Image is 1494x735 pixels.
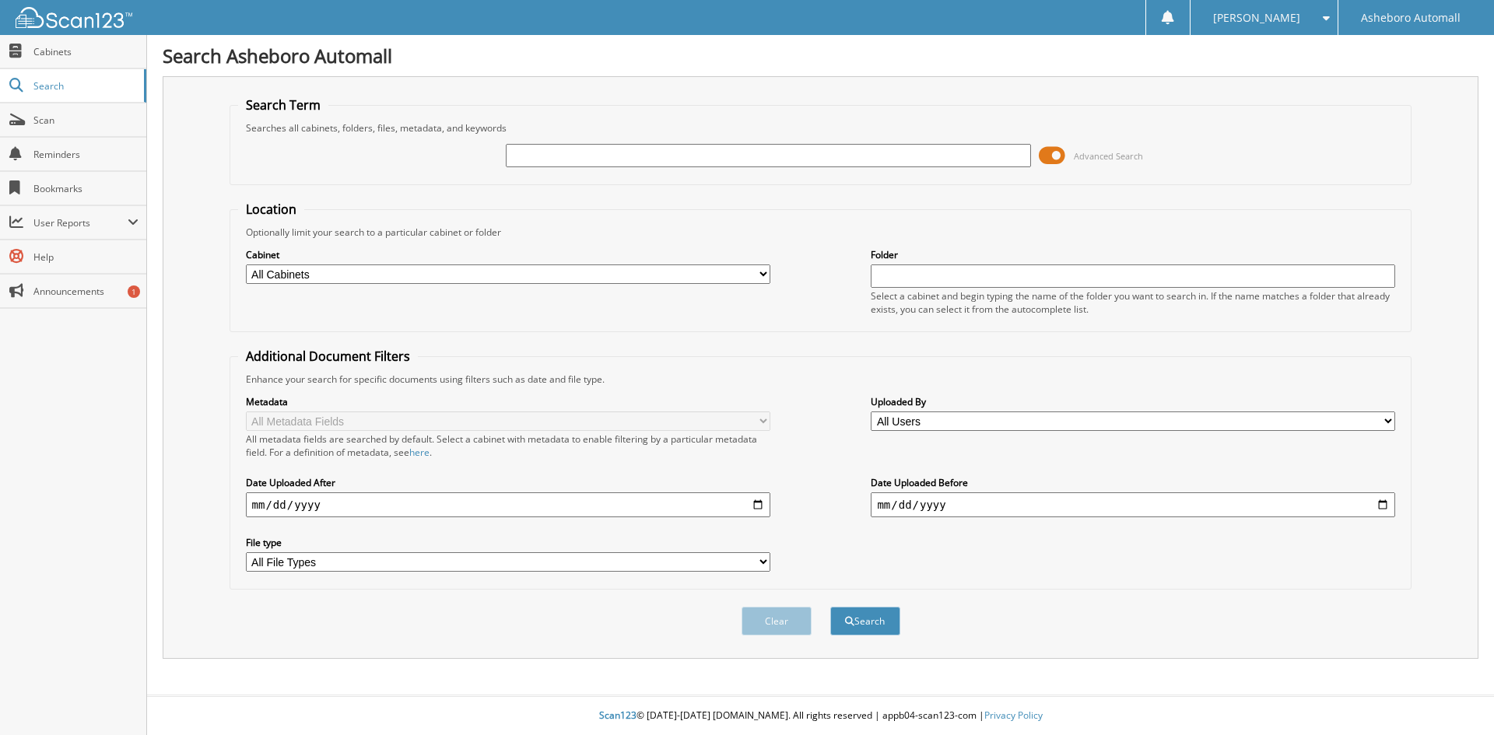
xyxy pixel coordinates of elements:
span: Scan123 [599,709,637,722]
a: Privacy Policy [984,709,1043,722]
label: Folder [871,248,1395,261]
div: 1 [128,285,140,298]
span: User Reports [33,216,128,229]
div: Optionally limit your search to a particular cabinet or folder [238,226,1404,239]
span: [PERSON_NAME] [1213,13,1300,23]
legend: Location [238,201,304,218]
button: Search [830,607,900,635]
span: Help [33,250,139,264]
div: © [DATE]-[DATE] [DOMAIN_NAME]. All rights reserved | appb04-scan123-com | [147,697,1494,735]
label: Uploaded By [871,395,1395,408]
span: Search [33,79,136,93]
span: Reminders [33,148,139,161]
img: scan123-logo-white.svg [16,7,132,28]
span: Announcements [33,285,139,298]
span: Cabinets [33,45,139,58]
label: File type [246,536,770,549]
span: Bookmarks [33,182,139,195]
label: Cabinet [246,248,770,261]
label: Date Uploaded After [246,476,770,489]
input: end [871,492,1395,517]
legend: Search Term [238,96,328,114]
button: Clear [742,607,812,635]
input: start [246,492,770,517]
span: Asheboro Automall [1361,13,1461,23]
a: here [409,446,430,459]
div: Enhance your search for specific documents using filters such as date and file type. [238,373,1404,386]
span: Advanced Search [1074,150,1143,162]
h1: Search Asheboro Automall [163,43,1478,68]
div: Select a cabinet and begin typing the name of the folder you want to search in. If the name match... [871,289,1395,316]
label: Date Uploaded Before [871,476,1395,489]
div: All metadata fields are searched by default. Select a cabinet with metadata to enable filtering b... [246,432,770,459]
span: Scan [33,114,139,127]
div: Searches all cabinets, folders, files, metadata, and keywords [238,121,1404,135]
label: Metadata [246,395,770,408]
legend: Additional Document Filters [238,348,418,365]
